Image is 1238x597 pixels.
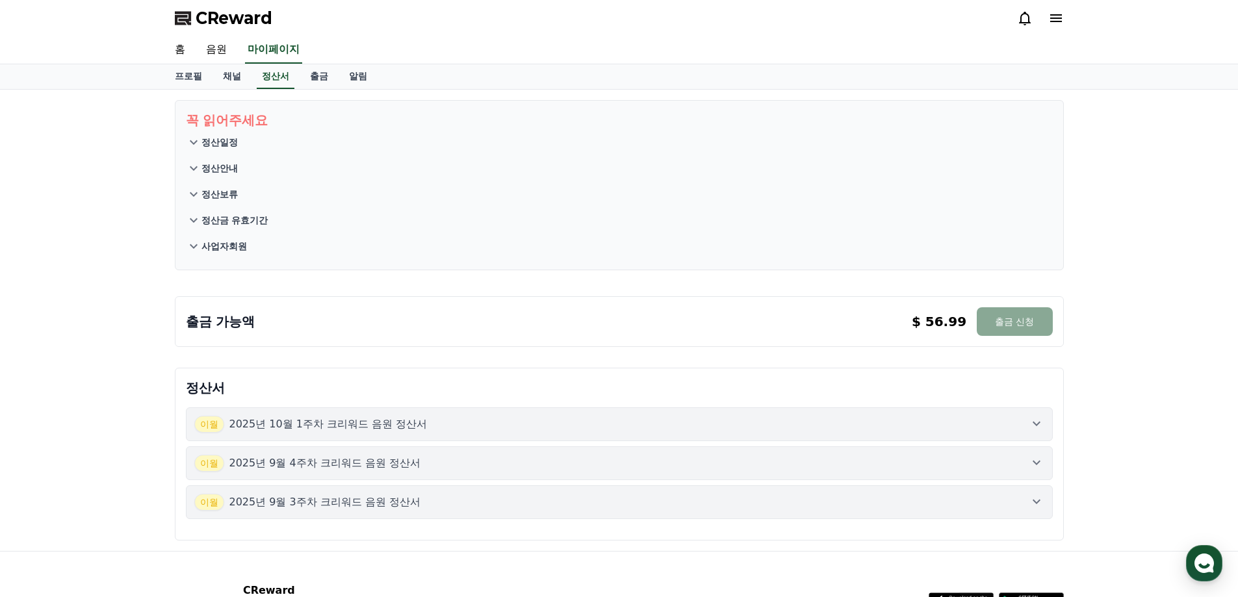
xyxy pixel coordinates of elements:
span: CReward [196,8,272,29]
a: 홈 [164,36,196,64]
span: 이월 [194,416,224,433]
p: 정산보류 [201,188,238,201]
span: 이월 [194,455,224,472]
p: 정산일정 [201,136,238,149]
button: 정산금 유효기간 [186,207,1053,233]
button: 출금 신청 [977,307,1052,336]
button: 사업자회원 [186,233,1053,259]
a: 알림 [339,64,378,89]
button: 이월 2025년 9월 4주차 크리워드 음원 정산서 [186,446,1053,480]
a: 출금 [300,64,339,89]
button: 정산안내 [186,155,1053,181]
a: 채널 [213,64,251,89]
p: 2025년 10월 1주차 크리워드 음원 정산서 [229,416,428,432]
p: 출금 가능액 [186,312,255,331]
p: 정산금 유효기간 [201,214,268,227]
p: 2025년 9월 3주차 크리워드 음원 정산서 [229,494,421,510]
button: 이월 2025년 10월 1주차 크리워드 음원 정산서 [186,407,1053,441]
a: 프로필 [164,64,213,89]
p: 꼭 읽어주세요 [186,111,1053,129]
p: 사업자회원 [201,240,247,253]
p: $ 56.99 [912,312,966,331]
p: 정산안내 [201,162,238,175]
span: 이월 [194,494,224,511]
a: 음원 [196,36,237,64]
button: 이월 2025년 9월 3주차 크리워드 음원 정산서 [186,485,1053,519]
a: CReward [175,8,272,29]
button: 정산일정 [186,129,1053,155]
p: 정산서 [186,379,1053,397]
a: 마이페이지 [245,36,302,64]
a: 정산서 [257,64,294,89]
p: 2025년 9월 4주차 크리워드 음원 정산서 [229,455,421,471]
button: 정산보류 [186,181,1053,207]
